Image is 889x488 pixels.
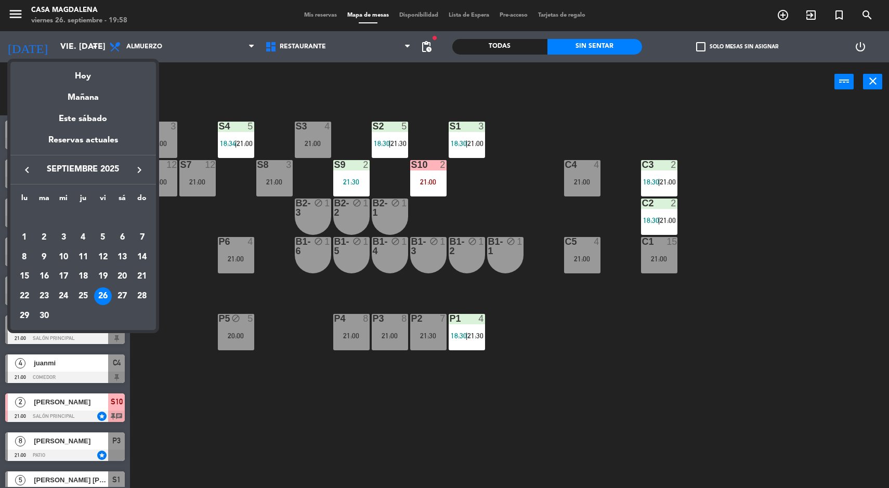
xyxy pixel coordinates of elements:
[54,247,73,267] td: 10 de septiembre de 2025
[10,104,156,134] div: Este sábado
[113,248,131,266] div: 13
[74,229,92,246] div: 4
[55,248,72,266] div: 10
[34,267,54,287] td: 16 de septiembre de 2025
[113,247,133,267] td: 13 de septiembre de 2025
[15,208,152,228] td: SEP.
[93,286,113,306] td: 26 de septiembre de 2025
[94,229,112,246] div: 5
[132,228,152,247] td: 7 de septiembre de 2025
[34,228,54,247] td: 2 de septiembre de 2025
[113,192,133,208] th: sábado
[94,248,112,266] div: 12
[132,267,152,287] td: 21 de septiembre de 2025
[113,268,131,285] div: 20
[94,287,112,305] div: 26
[35,287,53,305] div: 23
[34,192,54,208] th: martes
[10,62,156,83] div: Hoy
[133,268,151,285] div: 21
[55,268,72,285] div: 17
[73,286,93,306] td: 25 de septiembre de 2025
[35,229,53,246] div: 2
[15,306,34,326] td: 29 de septiembre de 2025
[10,83,156,104] div: Mañana
[93,247,113,267] td: 12 de septiembre de 2025
[34,247,54,267] td: 9 de septiembre de 2025
[130,163,149,177] button: keyboard_arrow_right
[73,192,93,208] th: jueves
[93,192,113,208] th: viernes
[132,247,152,267] td: 14 de septiembre de 2025
[36,163,130,176] span: septiembre 2025
[55,229,72,246] div: 3
[35,248,53,266] div: 9
[93,228,113,247] td: 5 de septiembre de 2025
[132,286,152,306] td: 28 de septiembre de 2025
[54,286,73,306] td: 24 de septiembre de 2025
[54,228,73,247] td: 3 de septiembre de 2025
[94,268,112,285] div: 19
[74,287,92,305] div: 25
[113,287,131,305] div: 27
[21,164,33,176] i: keyboard_arrow_left
[34,306,54,326] td: 30 de septiembre de 2025
[54,267,73,287] td: 17 de septiembre de 2025
[18,163,36,177] button: keyboard_arrow_left
[10,134,156,155] div: Reservas actuales
[16,307,33,325] div: 29
[73,228,93,247] td: 4 de septiembre de 2025
[73,247,93,267] td: 11 de septiembre de 2025
[113,286,133,306] td: 27 de septiembre de 2025
[133,287,151,305] div: 28
[15,192,34,208] th: lunes
[16,229,33,246] div: 1
[16,268,33,285] div: 15
[54,192,73,208] th: miércoles
[15,247,34,267] td: 8 de septiembre de 2025
[133,229,151,246] div: 7
[15,286,34,306] td: 22 de septiembre de 2025
[133,164,146,176] i: keyboard_arrow_right
[35,307,53,325] div: 30
[132,192,152,208] th: domingo
[55,287,72,305] div: 24
[35,268,53,285] div: 16
[16,287,33,305] div: 22
[15,267,34,287] td: 15 de septiembre de 2025
[74,248,92,266] div: 11
[113,228,133,247] td: 6 de septiembre de 2025
[133,248,151,266] div: 14
[73,267,93,287] td: 18 de septiembre de 2025
[15,228,34,247] td: 1 de septiembre de 2025
[16,248,33,266] div: 8
[74,268,92,285] div: 18
[113,267,133,287] td: 20 de septiembre de 2025
[34,286,54,306] td: 23 de septiembre de 2025
[93,267,113,287] td: 19 de septiembre de 2025
[113,229,131,246] div: 6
